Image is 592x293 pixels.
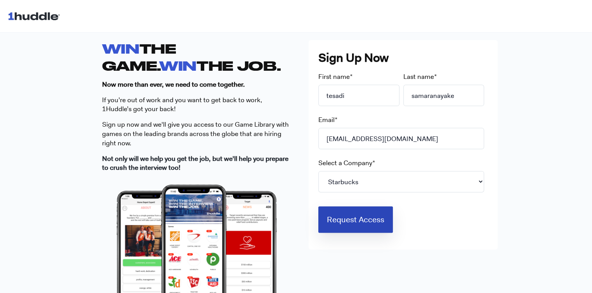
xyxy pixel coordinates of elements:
[102,41,281,73] strong: THE GAME. THE JOB.
[318,159,372,167] span: Select a Company
[102,120,291,148] p: S
[318,206,393,233] input: Request Access
[403,72,434,81] span: Last name
[102,41,139,56] span: WIN
[318,50,488,66] h3: Sign Up Now
[102,154,288,172] strong: Not only will we help you get the job, but we'll help you prepare to crush the interview too!
[318,72,350,81] span: First name
[159,58,196,73] span: WIN
[318,115,335,124] span: Email
[102,96,262,113] span: If you’re out of work and you want to get back to work, 1Huddle’s got your back!
[102,80,245,89] strong: Now more than ever, we need to come together.
[102,120,289,147] span: ign up now and we'll give you access to our Game Library with games on the leading brands across ...
[8,9,63,23] img: 1huddle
